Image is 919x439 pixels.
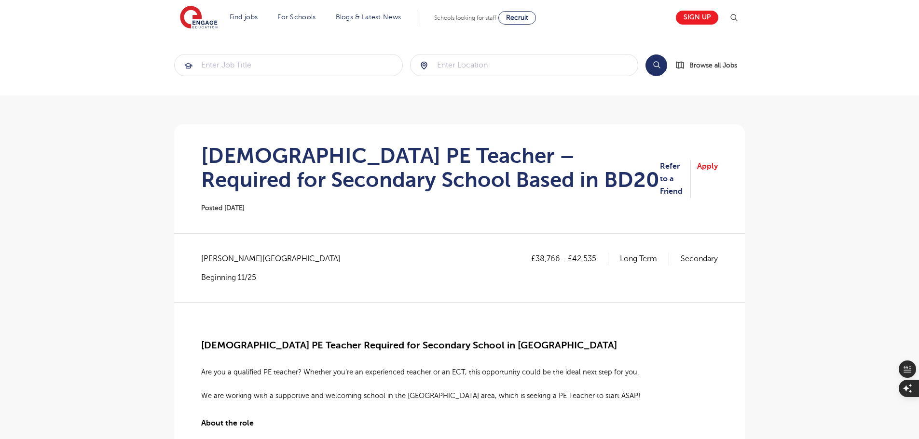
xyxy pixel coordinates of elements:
span: Schools looking for staff [434,14,496,21]
img: Engage Education [180,6,218,30]
span: We are working with a supportive and welcoming school in the [GEOGRAPHIC_DATA] area, which is see... [201,392,641,399]
a: Refer to a Friend [660,160,691,198]
p: £38,766 - £42,535 [531,253,608,265]
a: Browse all Jobs [675,60,745,71]
a: Sign up [676,11,718,25]
input: Submit [411,54,638,76]
span: [PERSON_NAME][GEOGRAPHIC_DATA] [201,253,350,265]
a: Find jobs [230,13,258,21]
a: Recruit [498,11,536,25]
div: Submit [174,54,403,76]
span: About the role [201,419,254,427]
a: Blogs & Latest News [336,13,401,21]
span: Browse all Jobs [689,60,737,71]
p: Beginning 11/25 [201,272,350,283]
a: Apply [697,160,718,198]
a: For Schools [277,13,315,21]
span: [DEMOGRAPHIC_DATA] PE Teacher Required for Secondary School in [GEOGRAPHIC_DATA] [201,340,617,351]
p: Secondary [681,253,718,265]
input: Submit [175,54,402,76]
button: Search [645,54,667,76]
span: Recruit [506,14,528,21]
h1: [DEMOGRAPHIC_DATA] PE Teacher – Required for Secondary School Based in BD20 [201,144,660,192]
span: Are you a qualified PE teacher? Whether you’re an experienced teacher or an ECT, this opportunity... [201,368,639,376]
span: Posted [DATE] [201,204,245,212]
p: Long Term [620,253,669,265]
div: Submit [410,54,639,76]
